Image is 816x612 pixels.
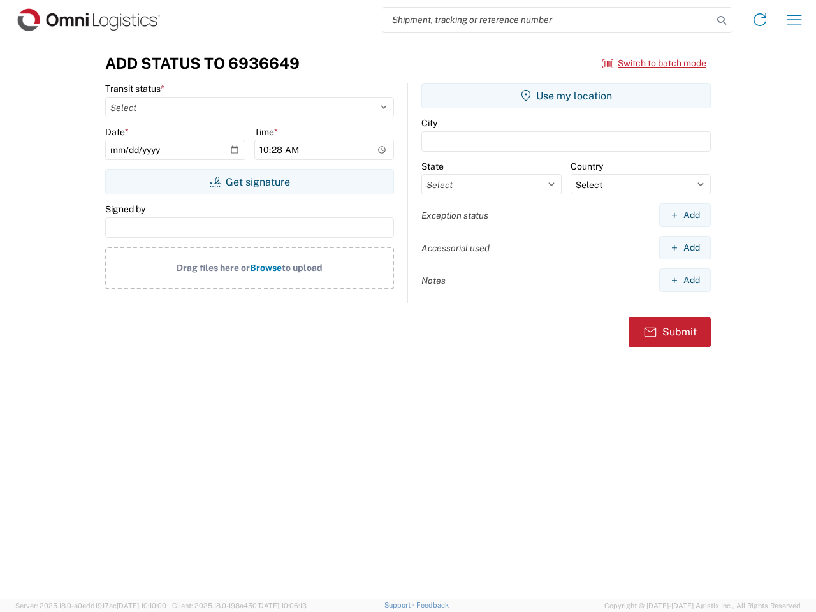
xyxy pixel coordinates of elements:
[421,83,711,108] button: Use my location
[105,83,164,94] label: Transit status
[250,263,282,273] span: Browse
[659,268,711,292] button: Add
[105,126,129,138] label: Date
[105,169,394,194] button: Get signature
[421,210,488,221] label: Exception status
[384,601,416,609] a: Support
[117,602,166,609] span: [DATE] 10:10:00
[416,601,449,609] a: Feedback
[382,8,713,32] input: Shipment, tracking or reference number
[282,263,323,273] span: to upload
[602,53,706,74] button: Switch to batch mode
[421,242,490,254] label: Accessorial used
[15,602,166,609] span: Server: 2025.18.0-a0edd1917ac
[105,54,300,73] h3: Add Status to 6936649
[172,602,307,609] span: Client: 2025.18.0-198a450
[629,317,711,347] button: Submit
[604,600,801,611] span: Copyright © [DATE]-[DATE] Agistix Inc., All Rights Reserved
[659,203,711,227] button: Add
[421,117,437,129] label: City
[105,203,145,215] label: Signed by
[659,236,711,259] button: Add
[421,161,444,172] label: State
[257,602,307,609] span: [DATE] 10:06:13
[254,126,278,138] label: Time
[421,275,446,286] label: Notes
[177,263,250,273] span: Drag files here or
[571,161,603,172] label: Country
